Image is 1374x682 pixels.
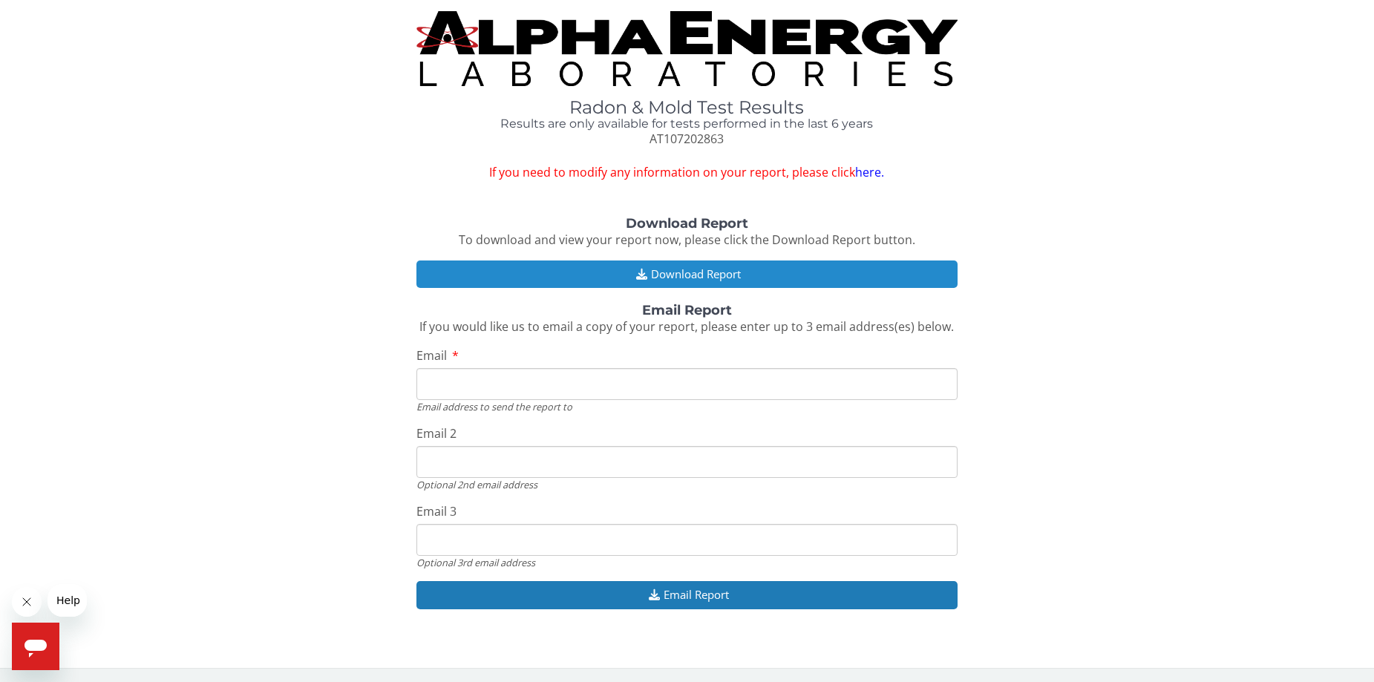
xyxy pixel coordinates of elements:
button: Download Report [416,260,957,288]
div: Optional 2nd email address [416,478,957,491]
span: Email 2 [416,425,457,442]
h4: Results are only available for tests performed in the last 6 years [416,117,957,131]
div: Email address to send the report to [416,400,957,413]
iframe: Message from company [48,584,87,617]
a: here. [855,164,884,180]
span: If you would like us to email a copy of your report, please enter up to 3 email address(es) below. [419,318,954,335]
span: To download and view your report now, please click the Download Report button. [459,232,915,248]
span: AT107202863 [650,131,724,147]
iframe: Close message [12,587,42,617]
img: TightCrop.jpg [416,11,957,86]
span: Email [416,347,447,364]
span: If you need to modify any information on your report, please click [416,164,957,181]
strong: Download Report [626,215,748,232]
div: Optional 3rd email address [416,556,957,569]
button: Email Report [416,581,957,609]
iframe: Button to launch messaging window [12,623,59,670]
strong: Email Report [642,302,732,318]
h1: Radon & Mold Test Results [416,98,957,117]
span: Email 3 [416,503,457,519]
